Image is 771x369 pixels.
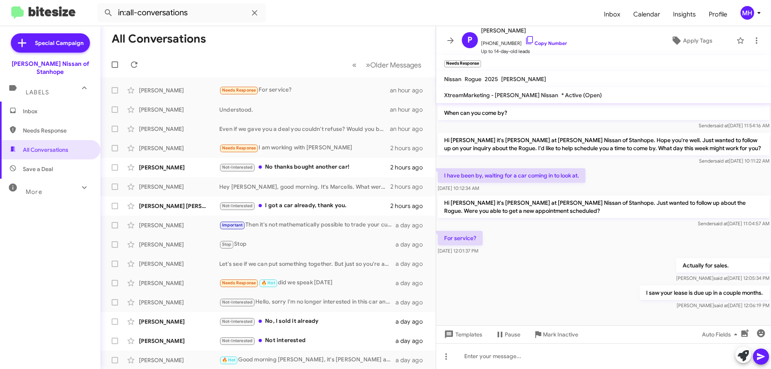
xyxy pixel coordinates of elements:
a: Copy Number [525,40,567,46]
span: Nissan [444,75,461,83]
span: Inbox [23,107,91,115]
div: [PERSON_NAME] [139,298,219,306]
div: [PERSON_NAME] [139,356,219,364]
div: I got a car already, thank you. [219,201,390,210]
span: Pause [505,327,520,342]
button: Next [361,57,426,73]
div: [PERSON_NAME] [139,279,219,287]
div: [PERSON_NAME] [139,318,219,326]
div: [PERSON_NAME] [139,241,219,249]
span: said at [715,158,729,164]
span: Needs Response [23,126,91,135]
div: Understood. [219,106,390,114]
div: [PERSON_NAME] [139,86,219,94]
div: [PERSON_NAME] [139,221,219,229]
div: a day ago [396,337,429,345]
button: Mark Inactive [527,327,585,342]
span: [PERSON_NAME] [481,26,567,35]
span: Needs Response [222,145,256,151]
span: Inbox [598,3,627,26]
span: Apply Tags [683,33,712,48]
div: Good morning [PERSON_NAME], it's [PERSON_NAME] at [PERSON_NAME] Nissan. Just wanted to thank you ... [219,355,396,365]
div: a day ago [396,221,429,229]
span: « [352,60,357,70]
p: For service? [438,231,483,245]
a: Profile [702,3,734,26]
div: a day ago [396,260,429,268]
span: Not-Interested [222,165,253,170]
span: XtreamMarketing - [PERSON_NAME] Nissan [444,92,558,99]
div: Not interested [219,336,396,345]
span: Sender [DATE] 11:54:16 AM [699,122,769,128]
p: I saw your lease is due up in a couple months. [640,285,769,300]
span: [PHONE_NUMBER] [481,35,567,47]
button: MH [734,6,762,20]
span: More [26,188,42,196]
span: Up to 14-day-old leads [481,47,567,55]
button: Templates [436,327,489,342]
div: Then it's not mathematically possible to trade your current Pathfinder with about $20K of negativ... [219,220,396,230]
div: Even if we gave you a deal you couldn't refuse? Would you be willing to travel a bit? [219,125,390,133]
span: P [467,34,472,47]
span: Auto Fields [702,327,740,342]
a: Special Campaign [11,33,90,53]
div: 2 hours ago [390,202,429,210]
div: 2 hours ago [390,183,429,191]
span: Not-Interested [222,203,253,208]
p: Hi [PERSON_NAME] it's [PERSON_NAME] at [PERSON_NAME] Nissan of Stanhope. Just wanted to follow up... [438,196,769,218]
span: 🔥 Hot [261,280,275,285]
button: Pause [489,327,527,342]
span: Save a Deal [23,165,53,173]
button: Auto Fields [696,327,747,342]
div: an hour ago [390,106,429,114]
small: Needs Response [444,60,481,67]
div: a day ago [396,318,429,326]
span: [DATE] 12:01:37 PM [438,248,478,254]
a: Calendar [627,3,667,26]
div: [PERSON_NAME] [139,183,219,191]
div: Hey [PERSON_NAME], good morning. It's Marcelis. What were your thoughts on the Pathfinder numbers... [219,183,390,191]
p: Actually for sales. [676,258,769,273]
h1: All Conversations [112,33,206,45]
span: Not-Interested [222,300,253,305]
span: 🔥 Hot [222,357,236,363]
div: [PERSON_NAME] [139,337,219,345]
div: did we speak [DATE] [219,278,396,287]
nav: Page navigation example [348,57,426,73]
span: Templates [443,327,482,342]
button: Apply Tags [650,33,732,48]
div: [PERSON_NAME] [139,260,219,268]
div: MH [740,6,754,20]
span: * Active (Open) [561,92,602,99]
span: Needs Response [222,280,256,285]
span: All Conversations [23,146,68,154]
span: Sender [DATE] 11:04:57 AM [698,220,769,226]
div: [PERSON_NAME] [139,106,219,114]
div: Stop [219,240,396,249]
span: said at [714,275,728,281]
div: I am working with [PERSON_NAME] [219,143,390,153]
div: a day ago [396,279,429,287]
span: Older Messages [370,61,421,69]
span: Stop [222,242,232,247]
span: Mark Inactive [543,327,578,342]
div: a day ago [396,241,429,249]
div: [PERSON_NAME] [139,125,219,133]
div: [PERSON_NAME] [139,163,219,171]
span: Labels [26,89,49,96]
span: [PERSON_NAME] [DATE] 12:05:34 PM [676,275,769,281]
div: 2 hours ago [390,163,429,171]
a: Insights [667,3,702,26]
span: Important [222,222,243,228]
div: [PERSON_NAME] [139,144,219,152]
div: [PERSON_NAME] [PERSON_NAME] [139,202,219,210]
div: No thanks bought another car! [219,163,390,172]
div: Let's see if we can put something together. But just so you're aware, the new payment on the 2025... [219,260,396,268]
div: a day ago [396,298,429,306]
span: Needs Response [222,88,256,93]
span: said at [714,302,728,308]
div: an hour ago [390,125,429,133]
span: [PERSON_NAME] [501,75,546,83]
